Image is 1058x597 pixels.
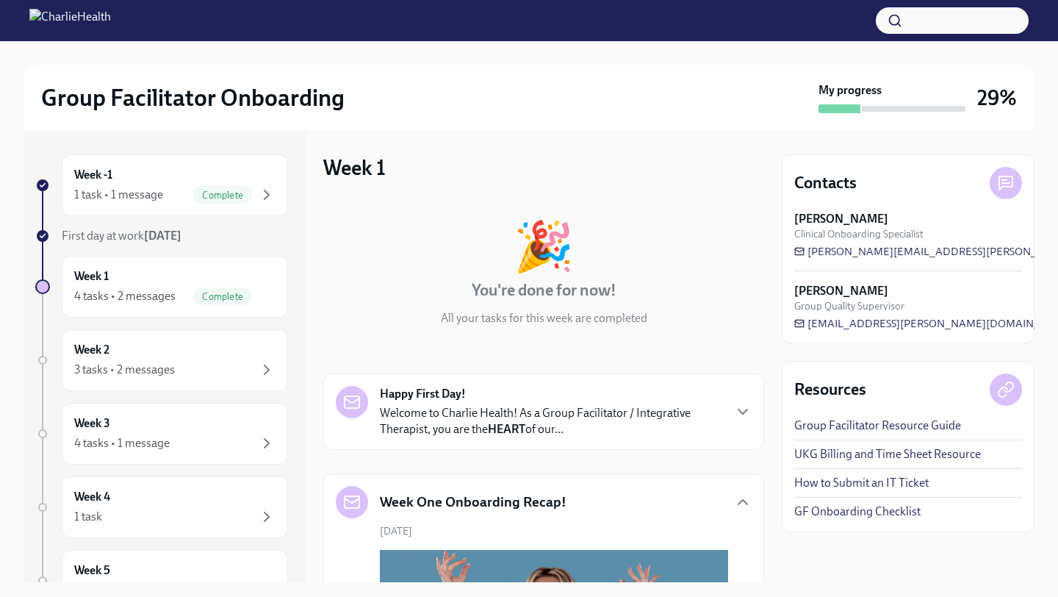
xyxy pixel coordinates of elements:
a: Week 41 task [35,476,288,538]
div: 🎉 [514,222,574,271]
h3: Week 1 [323,154,386,181]
h3: 29% [977,85,1017,111]
strong: [PERSON_NAME] [794,211,888,227]
a: Week -11 task • 1 messageComplete [35,154,288,216]
h6: Week 4 [74,489,110,505]
h6: Week 1 [74,268,109,285]
strong: Happy First Day! [380,386,466,402]
h6: Week 3 [74,415,110,432]
h4: You're done for now! [472,279,616,301]
a: GF Onboarding Checklist [794,504,921,520]
span: Clinical Onboarding Specialist [794,227,924,241]
a: First day at work[DATE] [35,228,288,244]
h6: Week -1 [74,167,112,183]
strong: HEART [488,422,525,436]
h4: Contacts [794,172,857,194]
div: 1 task [74,509,102,525]
strong: My progress [818,82,882,99]
a: UKG Billing and Time Sheet Resource [794,446,981,462]
span: Group Quality Supervisor [794,299,904,313]
span: Complete [193,291,252,302]
span: Complete [193,190,252,201]
div: 4 tasks • 1 message [74,435,170,451]
div: 4 tasks • 2 messages [74,288,176,304]
a: Group Facilitator Resource Guide [794,418,961,434]
span: [DATE] [380,524,412,538]
div: 1 task • 1 message [74,187,163,203]
strong: [DATE] [144,229,181,243]
strong: [PERSON_NAME] [794,283,888,299]
h2: Group Facilitator Onboarding [41,83,345,112]
p: All your tasks for this week are completed [441,310,647,326]
span: First day at work [62,229,181,243]
a: How to Submit an IT Ticket [794,475,929,491]
h6: Week 2 [74,342,109,358]
a: Week 23 tasks • 2 messages [35,329,288,391]
h5: Week One Onboarding Recap! [380,493,566,512]
p: Welcome to Charlie Health! As a Group Facilitator / Integrative Therapist, you are the of our... [380,405,722,437]
h6: Week 5 [74,562,110,579]
a: Week 34 tasks • 1 message [35,403,288,465]
div: 3 tasks • 2 messages [74,362,175,378]
a: Week 14 tasks • 2 messagesComplete [35,256,288,318]
img: CharlieHealth [29,9,111,32]
h4: Resources [794,379,866,401]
